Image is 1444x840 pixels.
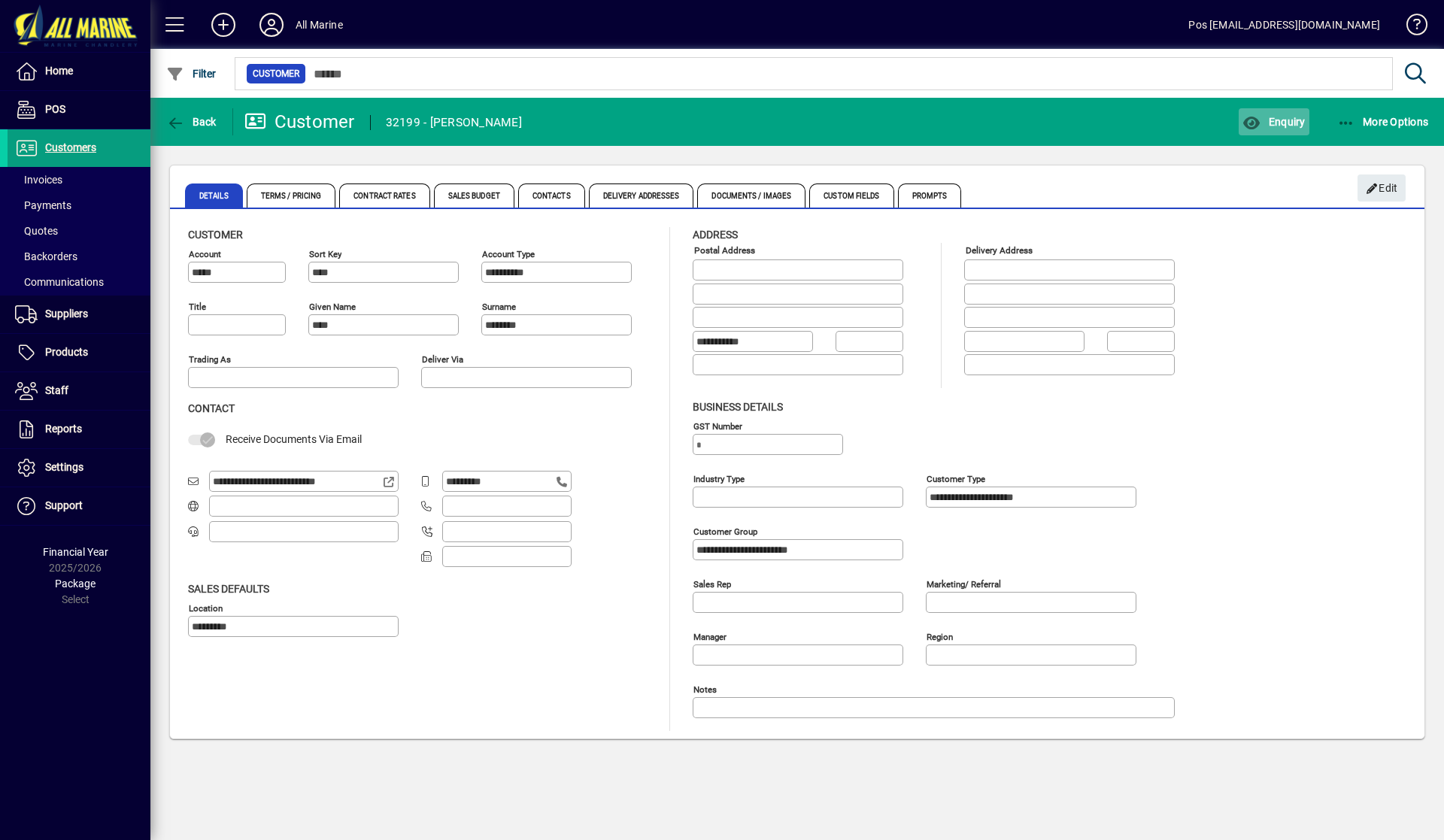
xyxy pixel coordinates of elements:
span: Suppliers [45,308,88,320]
a: Payments [8,193,150,218]
a: POS [8,91,150,129]
mat-label: Account Type [482,249,535,259]
a: Products [8,334,150,371]
a: Backorders [8,244,150,269]
span: Business details [693,401,783,413]
span: Edit [1366,176,1398,201]
mat-label: Notes [693,684,717,694]
span: Support [45,499,83,511]
button: Profile [247,11,296,38]
button: Enquiry [1239,108,1309,135]
mat-label: Customer group [693,526,757,536]
mat-label: Title [189,302,206,312]
span: Custom Fields [809,183,893,208]
button: Add [199,11,247,38]
span: Reports [45,423,82,435]
div: All Marine [296,13,343,37]
a: Invoices [8,167,150,193]
span: Invoices [15,174,62,186]
span: Customer [253,66,299,81]
a: Suppliers [8,296,150,333]
div: Customer [244,110,355,134]
span: Home [45,65,73,77]
mat-label: Trading as [189,354,231,365]
span: Customers [45,141,96,153]
span: Contact [188,402,235,414]
span: Prompts [898,183,962,208]
span: Backorders [15,250,77,262]
span: Address [693,229,738,241]
mat-label: Sort key [309,249,341,259]
mat-label: Surname [482,302,516,312]
span: Receive Documents Via Email [226,433,362,445]
span: Products [45,346,88,358]
span: Contacts [518,183,585,208]
a: Communications [8,269,150,295]
mat-label: Location [189,602,223,613]
span: Sales defaults [188,583,269,595]
div: 32199 - [PERSON_NAME] [386,111,522,135]
span: Delivery Addresses [589,183,694,208]
a: Settings [8,449,150,487]
span: Settings [45,461,83,473]
span: Enquiry [1242,116,1305,128]
a: Home [8,53,150,90]
span: Staff [45,384,68,396]
mat-label: Deliver via [422,354,463,365]
a: Quotes [8,218,150,244]
span: Quotes [15,225,58,237]
button: Edit [1358,174,1406,202]
span: Contract Rates [339,183,429,208]
span: Package [55,578,96,590]
button: More Options [1333,108,1433,135]
a: Knowledge Base [1395,3,1425,52]
div: Pos [EMAIL_ADDRESS][DOMAIN_NAME] [1188,13,1380,37]
mat-label: Customer type [927,473,985,484]
button: Filter [162,60,220,87]
a: Support [8,487,150,525]
mat-label: GST Number [693,420,742,431]
span: Financial Year [43,546,108,558]
mat-label: Marketing/ Referral [927,578,1001,589]
span: Details [185,183,243,208]
mat-label: Industry type [693,473,745,484]
span: POS [45,103,65,115]
button: Back [162,108,220,135]
mat-label: Region [927,631,953,641]
span: More Options [1337,116,1429,128]
a: Staff [8,372,150,410]
mat-label: Account [189,249,221,259]
a: Reports [8,411,150,448]
span: Filter [166,68,217,80]
mat-label: Sales rep [693,578,731,589]
app-page-header-button: Back [150,108,233,135]
span: Back [166,116,217,128]
span: Customer [188,229,243,241]
span: Communications [15,276,104,288]
mat-label: Given name [309,302,356,312]
mat-label: Manager [693,631,727,641]
span: Payments [15,199,71,211]
span: Documents / Images [697,183,805,208]
span: Terms / Pricing [247,183,336,208]
span: Sales Budget [434,183,514,208]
